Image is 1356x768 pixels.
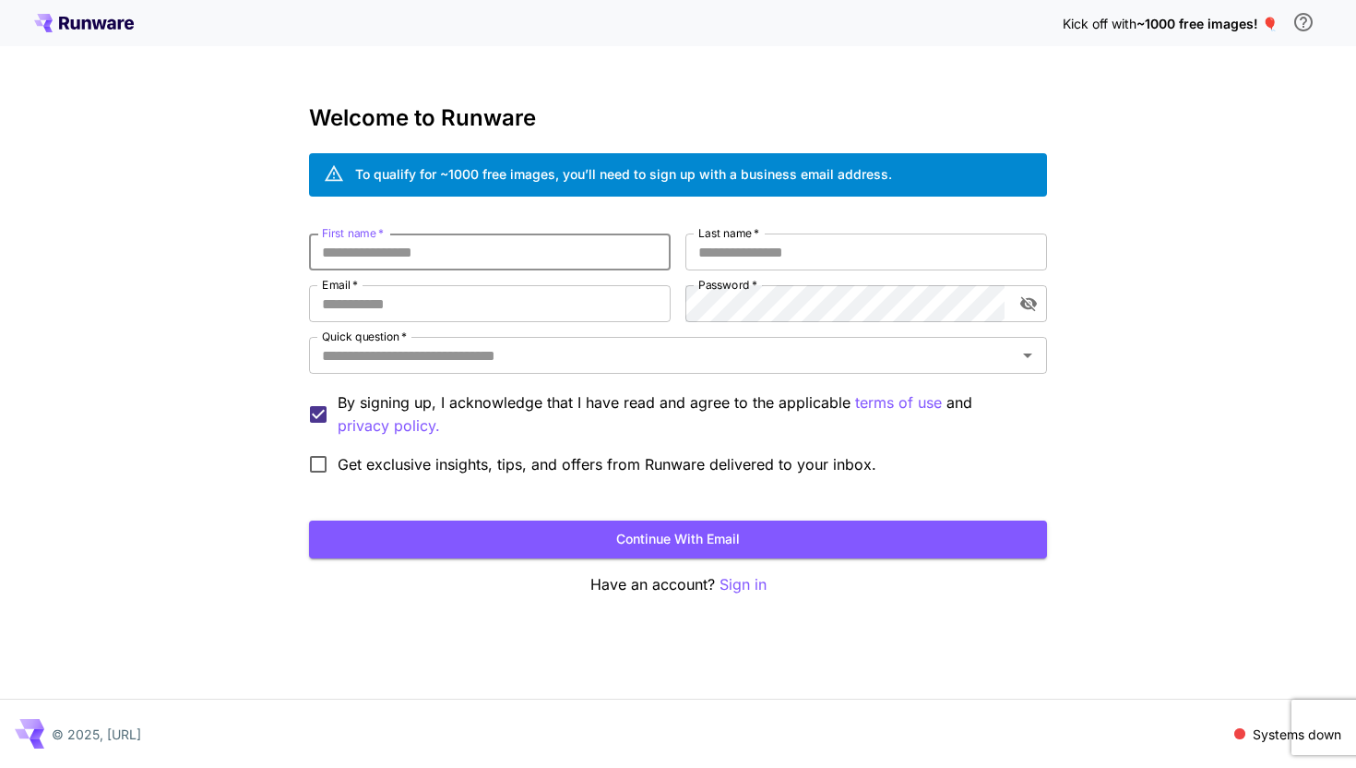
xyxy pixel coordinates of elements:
[52,725,141,744] p: © 2025, [URL]
[355,164,892,184] div: To qualify for ~1000 free images, you’ll need to sign up with a business email address.
[720,573,767,596] button: Sign in
[855,391,942,414] button: By signing up, I acknowledge that I have read and agree to the applicable and privacy policy.
[1253,725,1341,744] p: Systems down
[338,391,1032,438] p: By signing up, I acknowledge that I have read and agree to the applicable and
[698,225,759,241] label: Last name
[1012,287,1045,320] button: toggle password visibility
[1285,4,1322,41] button: In order to qualify for free credit, you need to sign up with a business email address and click ...
[855,391,942,414] p: terms of use
[322,277,358,293] label: Email
[309,521,1047,558] button: Continue with email
[309,573,1047,596] p: Have an account?
[338,414,440,438] button: By signing up, I acknowledge that I have read and agree to the applicable terms of use and
[1063,16,1136,31] span: Kick off with
[338,453,876,475] span: Get exclusive insights, tips, and offers from Runware delivered to your inbox.
[322,329,407,344] label: Quick question
[1136,16,1278,31] span: ~1000 free images! 🎈
[698,277,757,293] label: Password
[338,414,440,438] p: privacy policy.
[1015,342,1041,368] button: Open
[322,225,384,241] label: First name
[309,105,1047,131] h3: Welcome to Runware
